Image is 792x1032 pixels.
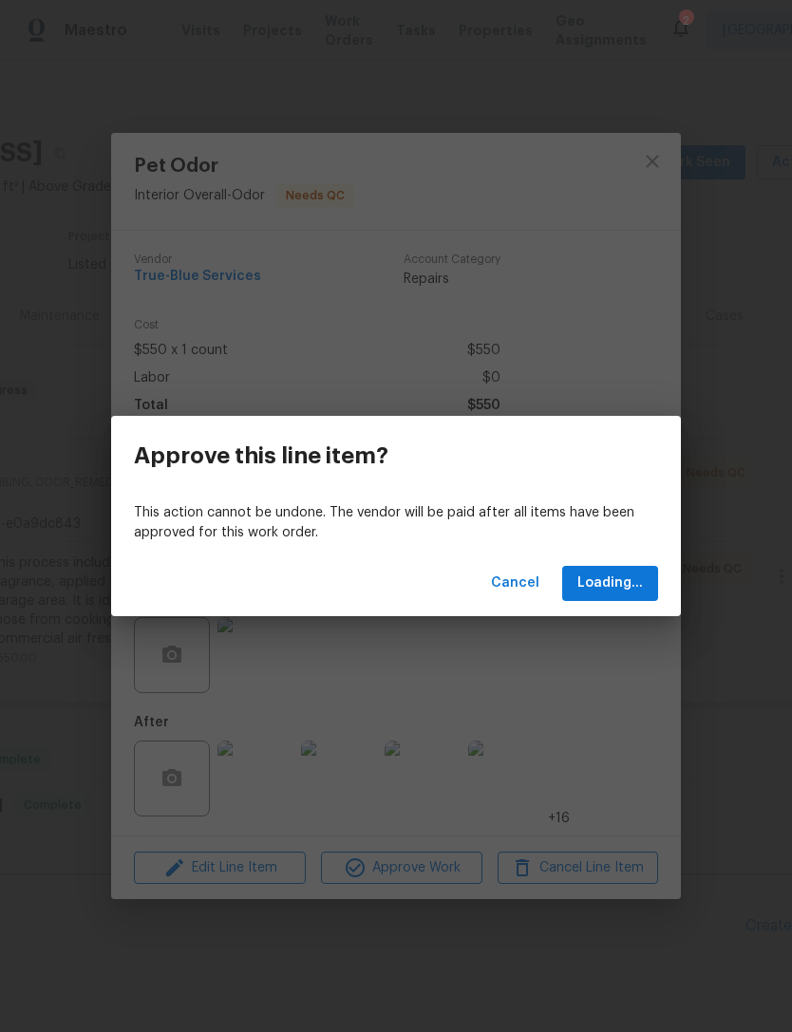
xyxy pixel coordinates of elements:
h3: Approve this line item? [134,442,388,469]
button: Loading... [562,566,658,601]
span: Cancel [491,572,539,595]
button: Cancel [483,566,547,601]
p: This action cannot be undone. The vendor will be paid after all items have been approved for this... [134,503,658,543]
span: Loading... [577,572,643,595]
